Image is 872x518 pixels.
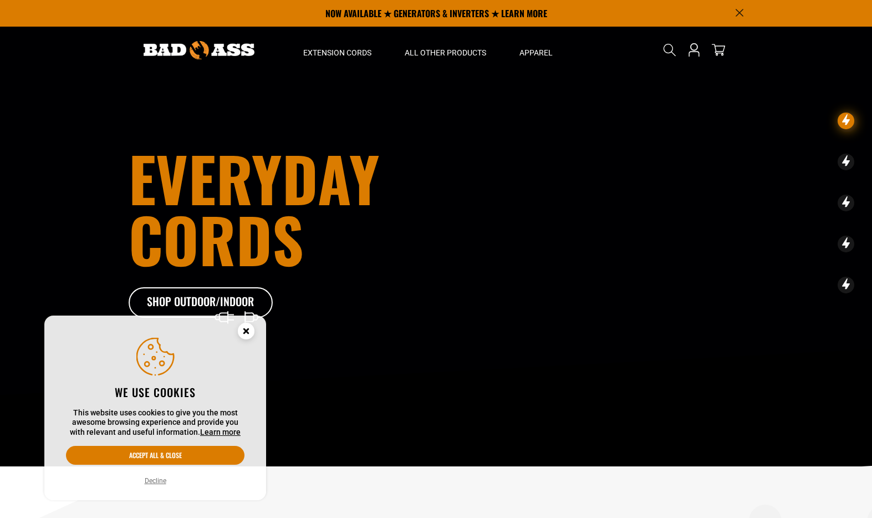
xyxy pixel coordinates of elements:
[303,48,371,58] span: Extension Cords
[66,408,244,438] p: This website uses cookies to give you the most awesome browsing experience and provide you with r...
[129,287,273,318] a: Shop Outdoor/Indoor
[661,41,679,59] summary: Search
[388,27,503,73] summary: All Other Products
[66,385,244,399] h2: We use cookies
[503,27,569,73] summary: Apparel
[66,446,244,465] button: Accept all & close
[519,48,553,58] span: Apparel
[44,316,266,501] aside: Cookie Consent
[144,41,254,59] img: Bad Ass Extension Cords
[200,428,241,436] a: Learn more
[141,475,170,486] button: Decline
[287,27,388,73] summary: Extension Cords
[129,148,498,270] h1: Everyday cords
[405,48,486,58] span: All Other Products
